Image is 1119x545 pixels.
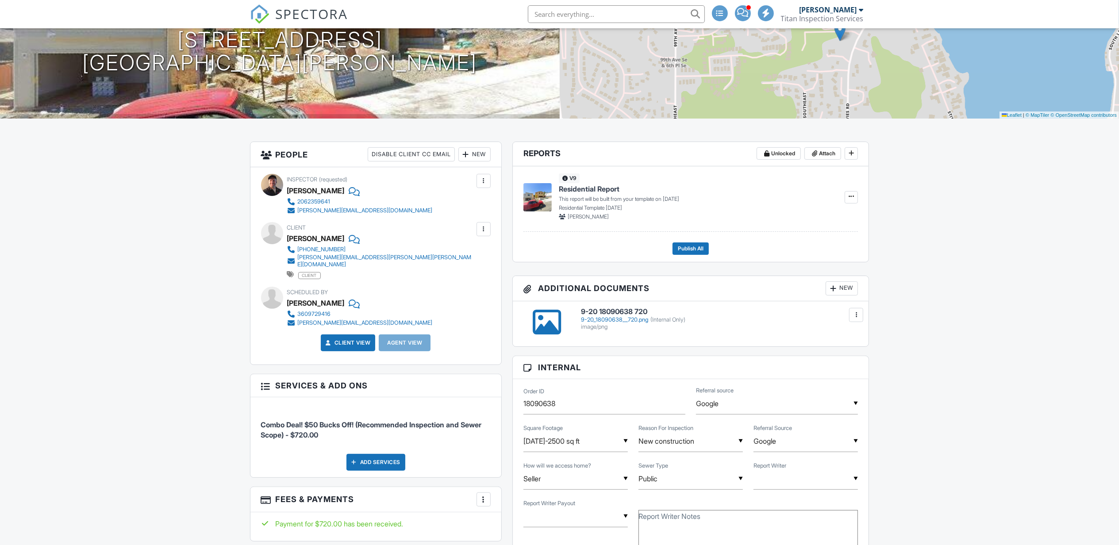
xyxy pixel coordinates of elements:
label: Referral Source [754,424,792,432]
a: [PERSON_NAME][EMAIL_ADDRESS][DOMAIN_NAME] [287,206,433,215]
li: Service: Combo Deal! $50 Bucks Off! (Recommended Inspection and Sewer Scope) [261,404,491,447]
img: The Best Home Inspection Software - Spectora [250,4,269,24]
div: New [458,147,491,161]
label: Square Footage [523,424,563,432]
a: [PERSON_NAME][EMAIL_ADDRESS][PERSON_NAME][PERSON_NAME][DOMAIN_NAME] [287,254,474,268]
a: 2062359641 [287,197,433,206]
div: Payment for $720.00 has been received. [261,519,491,529]
div: [PERSON_NAME][EMAIL_ADDRESS][PERSON_NAME][PERSON_NAME][DOMAIN_NAME] [298,254,474,268]
a: [PERSON_NAME][EMAIL_ADDRESS][DOMAIN_NAME] [287,319,433,327]
div: 9-20_18090638__720.png [581,316,858,323]
a: SPECTORA [250,12,348,31]
div: 3609729416 [298,311,331,318]
span: SPECTORA [276,4,348,23]
div: 2062359641 [298,198,331,205]
a: 9-20 18090638 720 9-20_18090638__720.png(Internal Only) image/png [581,308,858,330]
div: [PERSON_NAME][EMAIL_ADDRESS][DOMAIN_NAME] [298,207,433,214]
a: 3609729416 [287,310,433,319]
h6: 9-20 18090638 720 [581,308,858,316]
span: Client [287,224,306,231]
div: [PHONE_NUMBER] [298,246,346,253]
h3: Internal [513,356,869,379]
label: Referral source [696,387,734,395]
label: Reason For Inspection [638,424,693,432]
h3: Services & Add ons [250,374,501,397]
a: © MapTiler [1026,112,1050,118]
div: New [826,281,858,296]
h3: Additional Documents [513,276,869,301]
div: Titan Inspection Services [781,14,864,23]
a: © OpenStreetMap contributors [1051,112,1117,118]
label: Sewer Type [638,462,668,470]
div: [PERSON_NAME] [287,296,345,310]
a: [PHONE_NUMBER] [287,245,474,254]
span: Combo Deal! $50 Bucks Off! (Recommended Inspection and Sewer Scope) - $720.00 [261,420,482,439]
span: (requested) [319,176,348,183]
div: [PERSON_NAME] [800,5,857,14]
img: Marker [834,23,846,41]
div: Disable Client CC Email [368,147,455,161]
h3: Fees & Payments [250,487,501,512]
div: [PERSON_NAME] [287,232,345,245]
div: [PERSON_NAME][EMAIL_ADDRESS][DOMAIN_NAME] [298,319,433,326]
label: Report Writer Payout [523,499,575,507]
span: | [1023,112,1024,118]
label: Order ID [523,388,544,395]
a: Leaflet [1002,112,1022,118]
label: How will we access home? [523,462,591,470]
span: (Internal Only) [650,316,685,323]
h1: [STREET_ADDRESS] [GEOGRAPHIC_DATA][PERSON_NAME] [82,28,477,75]
span: Inspector [287,176,318,183]
label: Report Writer Notes [638,511,700,521]
span: client [298,272,321,279]
input: Search everything... [528,5,705,23]
div: Add Services [346,454,405,471]
h3: People [250,142,501,167]
span: Scheduled By [287,289,328,296]
div: [PERSON_NAME] [287,184,345,197]
a: Client View [324,338,371,347]
div: image/png [581,323,858,330]
label: Report Writer [754,462,786,470]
